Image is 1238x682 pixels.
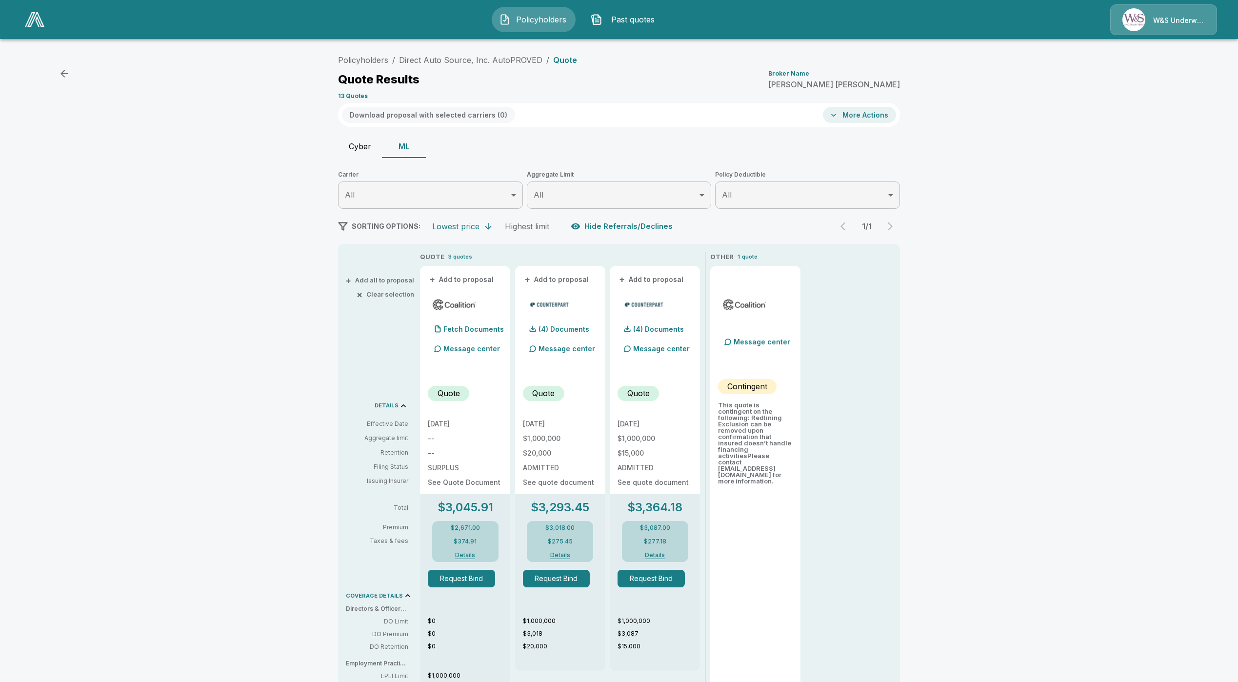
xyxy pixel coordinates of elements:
p: Taxes & fees [346,538,416,544]
p: Message center [539,343,595,354]
p: Retention [346,448,408,457]
span: All [345,190,355,200]
p: DO Retention [346,642,408,651]
button: Cyber [338,135,382,158]
p: DO Limit [346,617,408,626]
p: Quote [553,56,577,64]
p: See quote document [523,479,598,486]
p: Quote Results [338,74,419,85]
p: $3,087 [618,629,700,638]
p: [PERSON_NAME] [PERSON_NAME] [768,80,900,88]
p: Fetch Documents [443,326,504,333]
nav: breadcrumb [338,54,577,66]
a: Policyholders [338,55,388,65]
li: / [392,54,395,66]
button: +Add to proposal [428,274,496,285]
p: Quote [627,387,650,399]
p: $1,000,000 [618,435,692,442]
button: ML [382,135,426,158]
p: $0 [428,642,510,651]
span: SORTING OPTIONS: [352,222,420,230]
img: AA Logo [25,12,44,27]
p: Quote [438,387,460,399]
p: $3,293.45 [531,501,589,513]
button: Download proposal with selected carriers (0) [342,107,515,123]
span: All [534,190,543,200]
p: [DATE] [523,421,598,427]
p: OTHER [710,252,734,262]
p: Filing Status [346,462,408,471]
img: coalitionmlsurplus [432,297,477,312]
p: Effective Date [346,420,408,428]
button: Policyholders IconPolicyholders [492,7,576,32]
p: Total [346,505,416,511]
p: Quote [532,387,555,399]
img: counterpartmladmitted [527,297,572,312]
img: Past quotes Icon [591,14,602,25]
img: coalitionmladmitted [722,297,767,312]
p: $3,364.18 [627,501,682,513]
p: Broker Name [768,71,809,77]
p: DO Premium [346,630,408,639]
p: $3,018.00 [545,525,575,531]
span: + [429,276,435,283]
p: DETAILS [375,403,399,408]
p: [DATE] [428,421,502,427]
p: COVERAGE DETAILS [346,593,403,599]
p: SURPLUS [428,464,502,471]
p: QUOTE [420,252,444,262]
p: $374.91 [454,539,477,544]
button: +Add all to proposal [347,277,414,283]
p: $1,000,000 [618,617,700,625]
p: -- [428,435,502,442]
p: ADMITTED [618,464,692,471]
p: Message center [633,343,690,354]
p: $15,000 [618,450,692,457]
p: Issuing Insurer [346,477,408,485]
p: 1 / 1 [857,222,877,230]
p: EPLI Limit [346,672,408,681]
span: All [722,190,732,200]
div: Lowest price [432,221,479,231]
button: Details [636,552,675,558]
span: Past quotes [606,14,660,25]
img: counterpartmladmitted [621,297,667,312]
p: (4) Documents [539,326,589,333]
button: +Add to proposal [618,274,686,285]
div: Highest limit [505,221,549,231]
p: Aggregate limit [346,434,408,442]
a: Past quotes IconPast quotes [583,7,667,32]
button: +Add to proposal [523,274,591,285]
p: $0 [428,629,510,638]
button: More Actions [823,107,896,123]
p: -- [428,450,502,457]
span: Request Bind [618,570,692,587]
p: This quote is contingent on the following: Redlining Exclusion can be removed upon confirmation t... [718,402,793,484]
p: $3,087.00 [640,525,670,531]
span: Request Bind [428,570,502,587]
p: 3 quotes [448,253,472,261]
p: $3,018 [523,629,605,638]
p: 13 Quotes [338,93,368,99]
p: $277.18 [644,539,666,544]
button: Hide Referrals/Declines [569,217,677,236]
p: $20,000 [523,642,605,651]
p: Directors & Officers (DO) [346,604,416,613]
p: Message center [443,343,500,354]
p: See quote document [618,479,692,486]
p: $0 [428,617,510,625]
button: Request Bind [618,570,685,587]
a: Direct Auto Source, Inc. AutoPROVED [399,55,542,65]
p: $20,000 [523,450,598,457]
button: ×Clear selection [359,291,414,298]
span: + [524,276,530,283]
p: quote [742,253,758,261]
p: $1,000,000 [523,617,605,625]
p: Contingent [727,381,767,392]
p: See Quote Document [428,479,502,486]
span: + [345,277,351,283]
p: $15,000 [618,642,700,651]
p: $275.45 [548,539,573,544]
button: Details [540,552,579,558]
img: Agency Icon [1122,8,1145,31]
